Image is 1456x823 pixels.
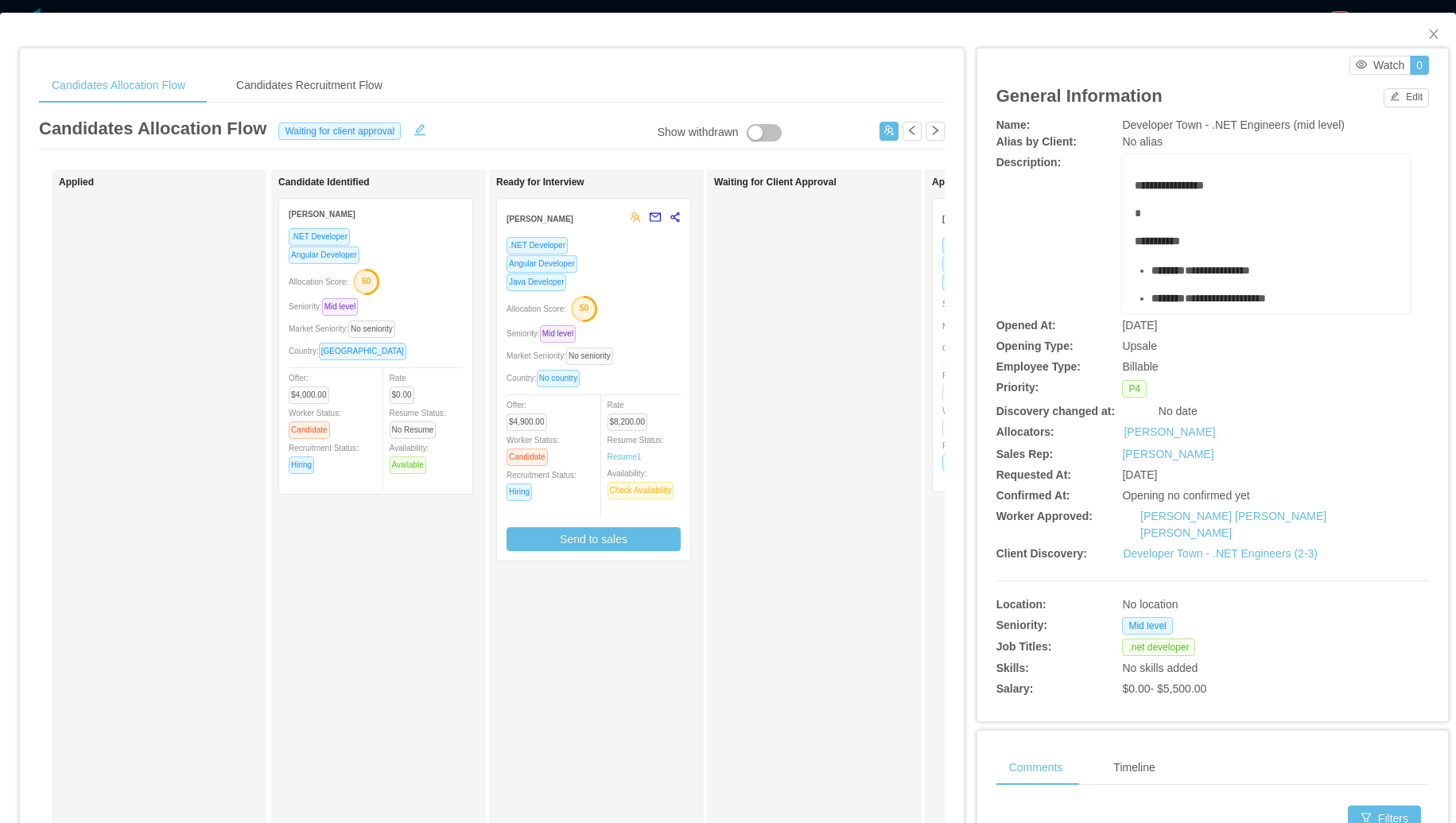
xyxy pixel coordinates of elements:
[903,122,922,141] button: icon: left
[278,177,501,188] h1: Candidate Identified
[1122,596,1338,613] div: No location
[319,343,406,360] span: [GEOGRAPHIC_DATA]
[942,454,966,472] span: Hired
[1122,639,1195,656] span: .net developer
[608,469,681,495] span: Availability:
[942,384,983,402] span: $5,500.00
[507,305,566,313] span: Allocation Score:
[348,268,380,293] button: 50
[932,177,1155,188] h1: Approved
[540,325,576,343] span: Mid level
[942,419,985,437] span: Talent pool
[496,177,719,188] h1: Ready for Interview
[507,471,577,496] span: Recruitment Status:
[658,124,739,142] div: Show withdrawn
[289,210,355,219] strong: [PERSON_NAME]
[289,347,413,355] span: Country:
[942,300,1018,309] span: Seniority:
[289,444,359,469] span: Recruitment Status:
[1411,13,1456,57] button: Close
[390,409,446,434] span: Resume Status:
[278,122,401,140] span: Waiting for client approval
[996,381,1039,394] b: Priority:
[390,374,421,399] span: Rate
[996,156,1062,169] b: Description:
[1122,662,1198,674] span: No skills added
[996,662,1029,674] b: Skills:
[996,135,1077,148] b: Alias by Client:
[1122,340,1157,352] span: Upsale
[1122,468,1157,481] span: [DATE]
[1122,135,1163,148] span: No alias
[608,451,642,463] a: Resume1
[1124,424,1215,441] a: [PERSON_NAME]
[996,448,1054,460] b: Sales Rep:
[390,421,437,439] span: No Resume
[507,329,582,338] span: Seniority:
[507,436,559,461] span: Worker Status:
[566,347,613,365] span: No seniority
[996,425,1054,438] b: Allocators:
[322,298,358,316] span: Mid level
[289,302,364,311] span: Seniority:
[942,406,995,432] span: Worker Status:
[566,295,598,320] button: 50
[996,598,1046,611] b: Location:
[996,340,1074,352] b: Opening Type:
[1122,319,1157,332] span: [DATE]
[942,212,1147,224] strong: [PERSON_NAME] [PERSON_NAME] [PERSON_NAME]
[879,122,899,141] button: icon: usergroup-add
[1122,682,1206,695] span: $0.00 - $5,500.00
[289,278,348,286] span: Allocation Score:
[942,441,1012,467] span: Recruitment Status:
[1122,617,1172,635] span: Mid level
[507,255,577,273] span: Angular Developer
[507,527,681,551] button: Send to sales
[1122,489,1249,502] span: Opening no confirmed yet
[1410,56,1429,75] button: 0
[289,386,329,404] span: $4,000.00
[608,436,664,461] span: Resume Status:
[289,247,359,264] span: Angular Developer
[1122,448,1213,460] a: [PERSON_NAME]
[580,303,589,313] text: 50
[223,68,395,103] div: Candidates Recruitment Flow
[996,682,1034,695] b: Salary:
[942,344,1066,353] span: Country:
[390,444,433,469] span: Availability:
[1123,547,1318,560] a: Developer Town - .NET Engineers (2-3)
[507,351,619,360] span: Market Seniority:
[289,409,341,434] span: Worker Status:
[289,324,402,333] span: Market Seniority:
[996,619,1048,631] b: Seniority:
[942,237,998,254] span: GO Developer
[996,468,1071,481] b: Requested At:
[1159,405,1198,417] span: No date
[996,83,1163,109] article: General Information
[1101,750,1167,786] div: Timeline
[641,205,662,231] button: mail
[507,413,547,431] span: $4,900.00
[714,177,937,188] h1: Waiting for Client Approval
[996,640,1052,653] b: Job Titles:
[362,276,371,285] text: 50
[1135,177,1399,336] div: rdw-editor
[996,547,1087,560] b: Client Discovery:
[390,456,426,474] span: Available
[942,274,1014,291] span: NodeJS Developer
[608,482,674,499] span: Check Availability
[608,413,648,431] span: $8,200.00
[996,319,1056,332] b: Opened At:
[507,401,553,426] span: Offer:
[1140,510,1326,539] a: [PERSON_NAME] [PERSON_NAME] [PERSON_NAME]
[348,320,395,338] span: No seniority
[289,421,330,439] span: Candidate
[996,510,1093,522] b: Worker Approved:
[507,237,568,254] span: .NET Developer
[507,215,573,223] strong: [PERSON_NAME]
[39,68,198,103] div: Candidates Allocation Flow
[1384,88,1429,107] button: icon: editEdit
[1427,28,1440,41] i: icon: close
[942,322,1036,331] span: Market Seniority:
[608,401,654,426] span: Rate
